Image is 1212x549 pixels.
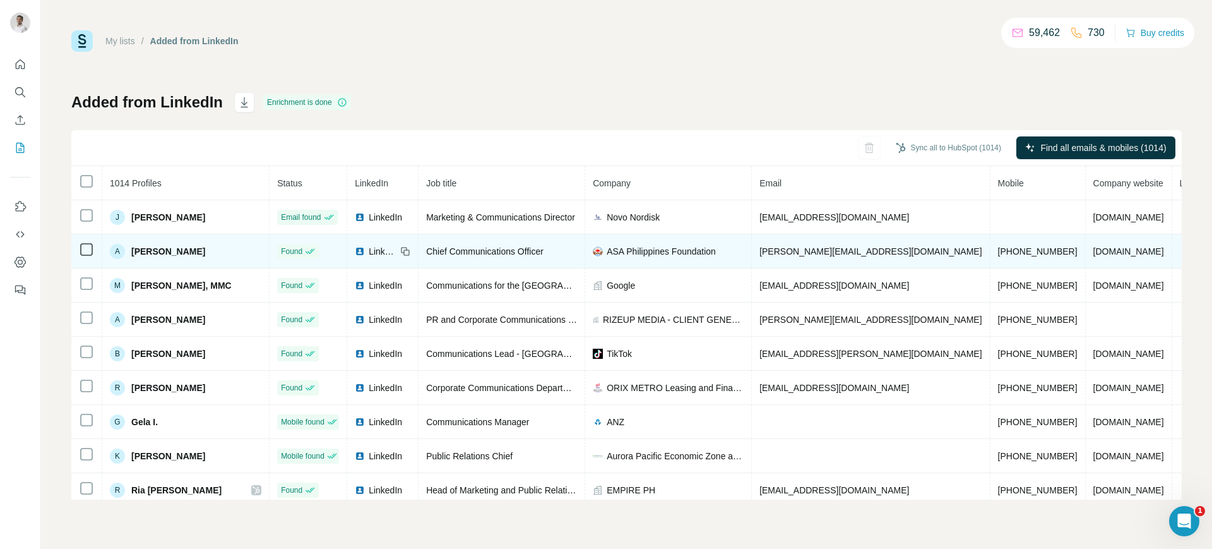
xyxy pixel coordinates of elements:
[10,53,30,76] button: Quick start
[110,244,125,259] div: A
[603,313,744,326] span: RIZEUP MEDIA - CLIENT GENERATION FOR LAWYERS.
[759,485,909,495] span: [EMAIL_ADDRESS][DOMAIN_NAME]
[110,380,125,395] div: R
[426,349,725,359] span: Communications Lead - [GEOGRAPHIC_DATA] and [GEOGRAPHIC_DATA]
[426,417,529,427] span: Communications Manager
[1093,349,1164,359] span: [DOMAIN_NAME]
[131,416,158,428] span: Gela I.
[355,281,365,291] img: LinkedIn logo
[593,383,603,393] img: company-logo
[593,178,631,188] span: Company
[355,246,365,256] img: LinkedIn logo
[426,451,513,461] span: Public Relations Chief
[998,315,1078,325] span: [PHONE_NUMBER]
[426,281,725,291] span: Communications for the [GEOGRAPHIC_DATA] and [GEOGRAPHIC_DATA]
[593,349,603,359] img: company-logo
[110,312,125,327] div: A
[131,382,205,394] span: [PERSON_NAME]
[131,211,205,224] span: [PERSON_NAME]
[355,485,365,495] img: LinkedIn logo
[10,81,30,104] button: Search
[1169,506,1199,536] iframe: Intercom live chat
[593,451,603,461] img: company-logo
[281,348,302,359] span: Found
[281,382,302,394] span: Found
[759,212,909,222] span: [EMAIL_ADDRESS][DOMAIN_NAME]
[426,485,581,495] span: Head of Marketing and Public Relations
[355,178,388,188] span: LinkedIn
[281,450,324,462] span: Mobile found
[355,315,365,325] img: LinkedIn logo
[277,178,302,188] span: Status
[759,178,781,188] span: Email
[1016,136,1175,159] button: Find all emails & mobiles (1014)
[10,195,30,218] button: Use Surfe on LinkedIn
[1093,212,1164,222] span: [DOMAIN_NAME]
[759,315,982,325] span: [PERSON_NAME][EMAIL_ADDRESS][DOMAIN_NAME]
[110,178,162,188] span: 1014 Profiles
[369,382,402,394] span: LinkedIn
[1093,281,1164,291] span: [DOMAIN_NAME]
[607,450,744,462] span: Aurora Pacific Economic Zone and Freeport Authority
[131,484,222,497] span: Ria [PERSON_NAME]
[998,246,1078,256] span: [PHONE_NUMBER]
[998,178,1024,188] span: Mobile
[1040,142,1166,154] span: Find all emails & mobiles (1014)
[607,382,744,394] span: ORIX METRO Leasing and Finance
[281,246,302,257] span: Found
[1088,25,1105,40] p: 730
[426,178,456,188] span: Job title
[110,449,125,464] div: K
[131,279,232,292] span: [PERSON_NAME], MMC
[110,346,125,361] div: B
[607,416,624,428] span: ANZ
[369,245,396,258] span: LinkedIn
[1126,24,1184,42] button: Buy credits
[131,450,205,462] span: [PERSON_NAME]
[998,417,1078,427] span: [PHONE_NUMBER]
[369,484,402,497] span: LinkedIn
[131,245,205,258] span: [PERSON_NAME]
[131,313,205,326] span: [PERSON_NAME]
[263,95,351,110] div: Enrichment is done
[10,279,30,301] button: Feedback
[10,223,30,246] button: Use Surfe API
[1093,485,1164,495] span: [DOMAIN_NAME]
[10,136,30,159] button: My lists
[10,109,30,131] button: Enrich CSV
[369,347,402,360] span: LinkedIn
[759,246,982,256] span: [PERSON_NAME][EMAIL_ADDRESS][DOMAIN_NAME]
[1093,417,1164,427] span: [DOMAIN_NAME]
[998,383,1078,393] span: [PHONE_NUMBER]
[110,210,125,225] div: J
[110,278,125,293] div: M
[355,383,365,393] img: LinkedIn logo
[281,485,302,496] span: Found
[71,30,93,52] img: Surfe Logo
[593,246,603,256] img: company-logo
[369,313,402,326] span: LinkedIn
[281,212,321,223] span: Email found
[110,414,125,430] div: G
[1093,383,1164,393] span: [DOMAIN_NAME]
[1093,451,1164,461] span: [DOMAIN_NAME]
[369,211,402,224] span: LinkedIn
[426,315,594,325] span: PR and Corporate Communications Officer
[281,416,324,428] span: Mobile found
[1093,246,1164,256] span: [DOMAIN_NAME]
[998,451,1078,461] span: [PHONE_NUMBER]
[369,416,402,428] span: LinkedIn
[1029,25,1060,40] p: 59,462
[607,245,716,258] span: ASA Philippines Foundation
[355,417,365,427] img: LinkedIn logo
[759,349,982,359] span: [EMAIL_ADDRESS][PERSON_NAME][DOMAIN_NAME]
[369,450,402,462] span: LinkedIn
[998,349,1078,359] span: [PHONE_NUMBER]
[426,212,575,222] span: Marketing & Communications Director
[281,314,302,325] span: Found
[10,251,30,274] button: Dashboard
[71,92,223,112] h1: Added from LinkedIn
[110,483,125,498] div: R
[1093,178,1163,188] span: Company website
[355,349,365,359] img: LinkedIn logo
